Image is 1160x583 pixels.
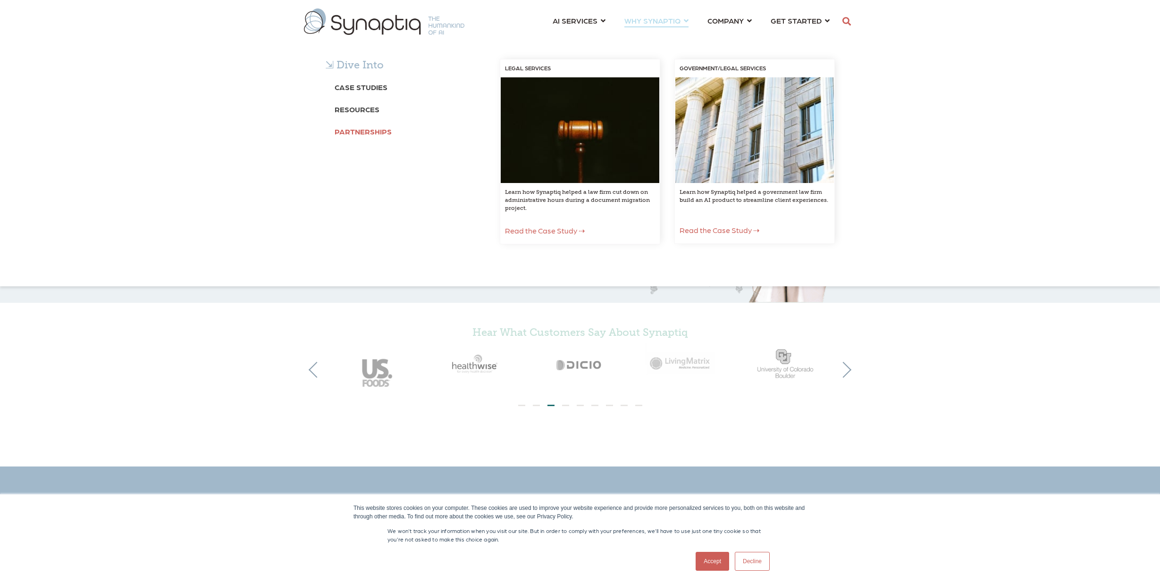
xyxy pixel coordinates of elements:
img: Healthwise_gray50 [427,343,529,384]
button: Previous [309,362,325,378]
img: University of Colorado Boulder [733,343,835,384]
div: This website stores cookies on your computer. These cookies are used to improve your website expe... [353,504,807,521]
a: Accept [696,552,729,571]
span: WHY SYNAPTIQ [624,14,681,27]
li: Page dot 1 [518,405,525,406]
a: AI SERVICES [553,12,605,29]
img: USFoods_gray50 [325,343,427,396]
p: We won't track your information when you visit our site. But in order to comply with your prefere... [387,526,773,543]
li: Page dot 3 [547,405,555,406]
li: Page dot 4 [562,405,569,406]
li: Page dot 8 [621,405,628,406]
li: Page dot 5 [577,405,584,406]
a: WHY SYNAPTIQ [624,12,689,29]
li: Page dot 6 [591,405,598,406]
a: GET STARTED [771,12,830,29]
button: Next [835,362,851,378]
img: Living Matrix [631,343,733,382]
nav: menu [543,5,839,39]
iframe: Embedded CTA [523,419,637,443]
h5: Hear What Customers Say About Synaptiq [325,326,835,339]
a: Decline [735,552,770,571]
li: Page dot 9 [635,405,642,406]
img: Dicio [529,343,631,384]
li: Page dot 2 [533,405,540,406]
span: AI SERVICES [553,14,597,27]
li: Page dot 7 [606,405,613,406]
span: GET STARTED [771,14,822,27]
span: COMPANY [707,14,744,27]
a: COMPANY [707,12,752,29]
img: synaptiq logo-1 [304,8,464,35]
